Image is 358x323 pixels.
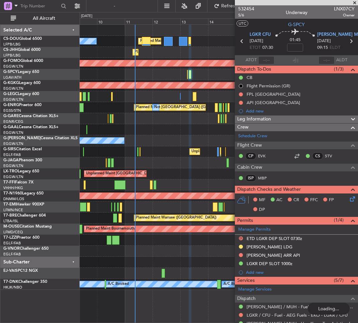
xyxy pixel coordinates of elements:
a: EGGW/LTN [3,64,23,69]
span: M-OUSE [3,225,19,229]
div: API [GEOGRAPHIC_DATA] [247,100,300,105]
a: HKJK/NBO [3,285,22,290]
a: LFMD/CEQ [3,230,23,235]
a: LFPB/LBG [3,42,21,47]
a: EGLF/FAB [3,252,21,257]
a: LX-TROLegacy 650 [3,169,39,173]
a: EGLF/FAB [3,152,21,157]
a: G-[PERSON_NAME]Cessna Citation XLS [3,136,78,140]
div: A/C Booked [223,279,245,289]
div: Planned Maint [GEOGRAPHIC_DATA] ([GEOGRAPHIC_DATA]) [136,102,241,112]
span: EJ-VAIS [3,269,18,273]
a: EVK [258,153,273,159]
a: G-ENRGPraetor 600 [3,103,41,107]
a: G-SPCYLegacy 650 [3,70,39,74]
span: Owner [334,12,355,18]
a: T7-EMIHawker 900XP [3,203,44,207]
a: EGGW/LTN [3,141,23,146]
a: G-VNORChallenger 650 [3,247,49,251]
span: Permits [237,217,253,225]
a: M-OUSECitation Mustang [3,225,52,229]
a: DNMM/LOS [3,196,24,201]
a: EJ-VAISPC12 NGX [3,269,38,273]
span: Dispatch Checks and Weather [237,186,301,193]
span: ETOT [250,45,261,51]
div: Unplanned Maint [GEOGRAPHIC_DATA] ([GEOGRAPHIC_DATA]) [191,147,301,157]
span: 07:30 [262,45,273,51]
a: EGGW/LTN [3,174,23,179]
div: Flight Permission (GR) [247,83,290,89]
span: T7-LZZI [3,236,17,240]
span: 5/6 [238,12,254,18]
span: LGKR CFU [250,31,271,38]
span: Services [237,277,255,285]
div: [PERSON_NAME] LDG [247,244,292,250]
span: (1/3) [334,66,344,73]
div: 14 [208,18,236,24]
div: Loading... [308,303,350,315]
a: G-SIRSCitation Excel [3,147,42,151]
button: Refreshing... [211,1,251,11]
div: 10 [97,18,125,24]
div: Planned Maint Bournemouth [86,224,135,234]
a: STV [325,153,340,159]
span: G-JAGA [3,158,19,162]
a: LFPB/LBG [3,53,21,58]
span: LX-TRO [3,169,18,173]
button: UTC [237,20,248,26]
div: Add new [246,108,355,114]
div: CB [247,75,252,80]
a: T7-FFIFalcon 7X [3,180,33,184]
a: G-FOMOGlobal 6000 [3,59,43,63]
span: ELDT [330,45,340,51]
div: No Crew [154,102,170,112]
span: Crew [237,124,249,131]
a: LGAV/ATH [3,75,21,80]
div: ISP [245,174,256,182]
a: G-KGKGLegacy 600 [3,81,40,85]
span: MF [259,197,265,204]
span: G-FOMO [3,59,20,63]
a: Manage Permits [238,226,271,233]
span: All Aircraft [17,16,71,21]
span: G-SIRS [3,147,16,151]
span: FP [329,197,334,204]
input: --:-- [258,56,274,64]
span: G-VNOR [3,247,20,251]
button: All Aircraft [7,13,73,24]
div: CP [245,152,256,160]
span: Dispatch [237,295,256,303]
a: VHHH/HKG [3,185,23,190]
div: 13 [180,18,208,24]
a: EGNR/CEG [3,119,23,124]
span: G-LEGC [3,92,18,96]
span: (5/7) [334,277,344,284]
a: EGGW/LTN [3,86,23,91]
span: CS-JHH [3,48,18,52]
a: T7-LZZIPraetor 600 [3,236,39,240]
div: CS [312,152,323,160]
a: EGSS/STN [3,108,21,113]
span: 09:15 [317,45,328,51]
span: T7-EMI [3,203,16,207]
span: DP [259,207,265,213]
a: T7-N1960Legacy 650 [3,191,43,195]
span: Dispatch To-Dos [237,66,271,73]
a: LTBA/ISL [3,219,18,224]
span: [DATE] [250,38,263,45]
span: Flight Crew [237,142,262,149]
span: G-GARE [3,114,19,118]
span: G-SPCY [288,21,305,28]
div: Planned Maint Warsaw ([GEOGRAPHIC_DATA]) [136,213,216,223]
div: Planned Maint [GEOGRAPHIC_DATA] ([GEOGRAPHIC_DATA]) [140,36,246,46]
span: ALDT [336,57,347,64]
div: 12 [153,18,180,24]
a: EGGW/LTN [3,97,23,102]
span: Cabin Crew [237,164,262,171]
a: [PERSON_NAME] / MUH - Fuel - Top Aviation [PERSON_NAME]/MUH [247,304,355,310]
div: [PERSON_NAME] ARR API [247,252,300,258]
a: EGGW/LTN [3,163,23,168]
a: Manage Services [238,286,272,293]
span: ATOT [246,57,257,64]
span: T7-N1960 [3,191,22,195]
